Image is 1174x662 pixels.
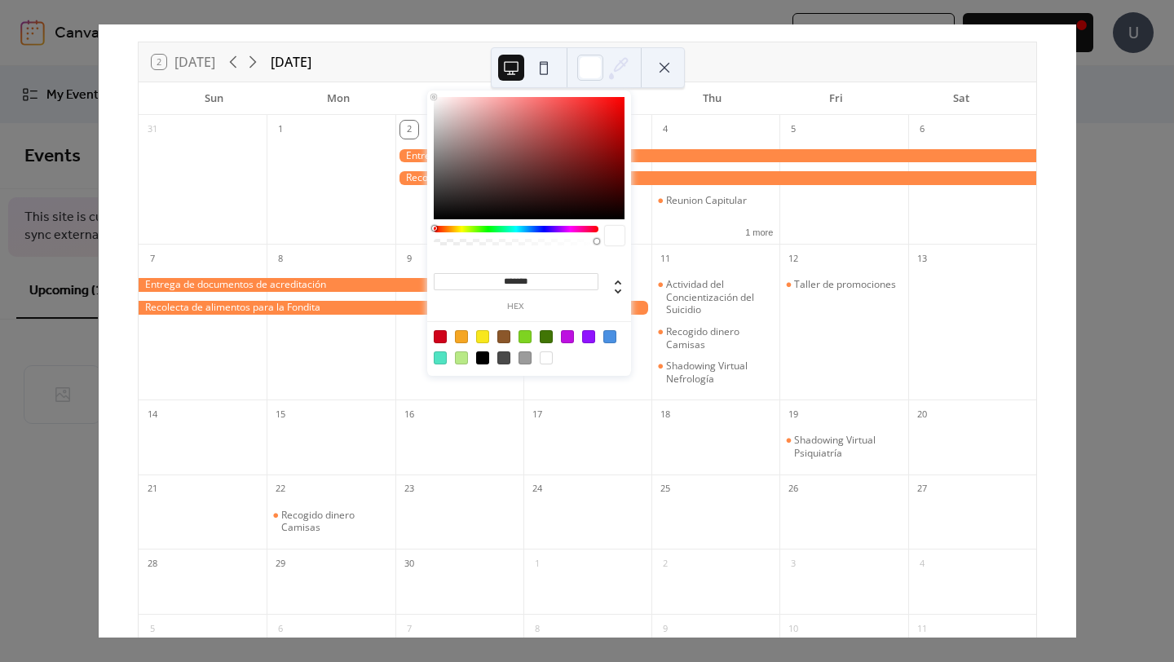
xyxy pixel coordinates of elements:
div: 21 [143,480,161,498]
div: Shadowing Virtual Nefrología [666,360,773,385]
div: Shadowing Virtual Psiquiatría [794,434,901,459]
div: Actividad del Concientización del Suicidio [666,278,773,316]
div: 17 [528,405,546,423]
div: Sat [898,82,1023,115]
div: Entrega de documentos de acreditación [395,149,1036,163]
div: 1 [528,554,546,572]
div: #4A4A4A [497,351,510,364]
div: 24 [528,480,546,498]
div: 8 [528,620,546,638]
div: Entrega de documentos de acreditación [139,278,523,292]
div: #B8E986 [455,351,468,364]
div: #50E3C2 [434,351,447,364]
div: 1 [271,121,289,139]
div: [DATE] [271,52,311,72]
div: 27 [913,480,931,498]
div: Tue [400,82,525,115]
div: 6 [913,121,931,139]
div: Recogido dinero Camisas [267,509,395,534]
div: Reunion Capitular [651,194,779,207]
div: Recogido dinero Camisas [651,325,779,351]
div: 9 [656,620,674,638]
div: 13 [913,249,931,267]
div: 6 [271,620,289,638]
div: 16 [400,405,418,423]
div: 15 [271,405,289,423]
div: Taller de promociones [794,278,896,291]
div: Recolecta de alimentos para la Fondita [395,171,1036,185]
div: #BD10E0 [561,330,574,343]
div: 25 [656,480,674,498]
div: 14 [143,405,161,423]
div: 12 [784,249,802,267]
div: 7 [143,249,161,267]
div: #9B9B9B [519,351,532,364]
div: #000000 [476,351,489,364]
div: 5 [143,620,161,638]
div: #4A90E2 [603,330,616,343]
div: Recolecta de alimentos para la Fondita [139,301,651,315]
div: 31 [143,121,161,139]
div: 9 [400,249,418,267]
div: Thu [650,82,775,115]
div: 8 [271,249,289,267]
div: 26 [784,480,802,498]
div: 20 [913,405,931,423]
div: #7ED321 [519,330,532,343]
div: 5 [784,121,802,139]
div: Fri [775,82,899,115]
div: 3 [784,554,802,572]
div: Sun [152,82,276,115]
div: 11 [656,249,674,267]
div: 7 [400,620,418,638]
div: Recogido dinero Camisas [281,509,388,534]
button: 1 more [739,224,779,238]
div: Shadowing Virtual Nefrología [651,360,779,385]
div: 22 [271,480,289,498]
div: #8B572A [497,330,510,343]
div: 28 [143,554,161,572]
div: #9013FE [582,330,595,343]
div: 2 [656,554,674,572]
div: #417505 [540,330,553,343]
div: Shadowing Virtual Psiquiatría [779,434,907,459]
div: #F8E71C [476,330,489,343]
div: 2 [400,121,418,139]
div: #FFFFFF [540,351,553,364]
div: Reunion Capitular [666,194,747,207]
div: #D0021B [434,330,447,343]
label: hex [434,302,598,311]
div: 19 [784,405,802,423]
div: #F5A623 [455,330,468,343]
div: Mon [276,82,401,115]
div: Recogido dinero Camisas [666,325,773,351]
div: 30 [400,554,418,572]
div: 10 [784,620,802,638]
div: 11 [913,620,931,638]
div: 29 [271,554,289,572]
div: Actividad del Concientización del Suicidio [651,278,779,316]
div: 18 [656,405,674,423]
div: 4 [656,121,674,139]
div: 4 [913,554,931,572]
div: 23 [400,480,418,498]
div: Taller de promociones [779,278,907,291]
